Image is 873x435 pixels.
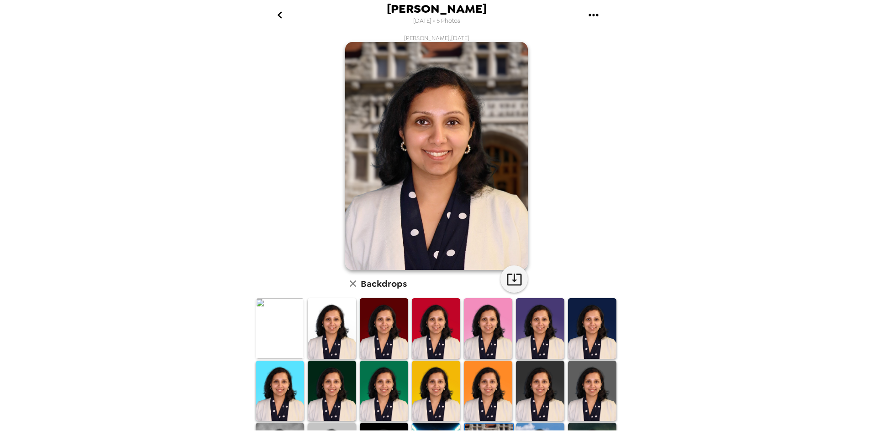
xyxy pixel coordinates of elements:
span: [PERSON_NAME] , [DATE] [404,34,469,42]
h6: Backdrops [361,276,407,291]
img: Original [256,298,304,359]
span: [PERSON_NAME] [387,3,487,15]
img: user [345,42,528,270]
span: [DATE] • 5 Photos [413,15,460,27]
